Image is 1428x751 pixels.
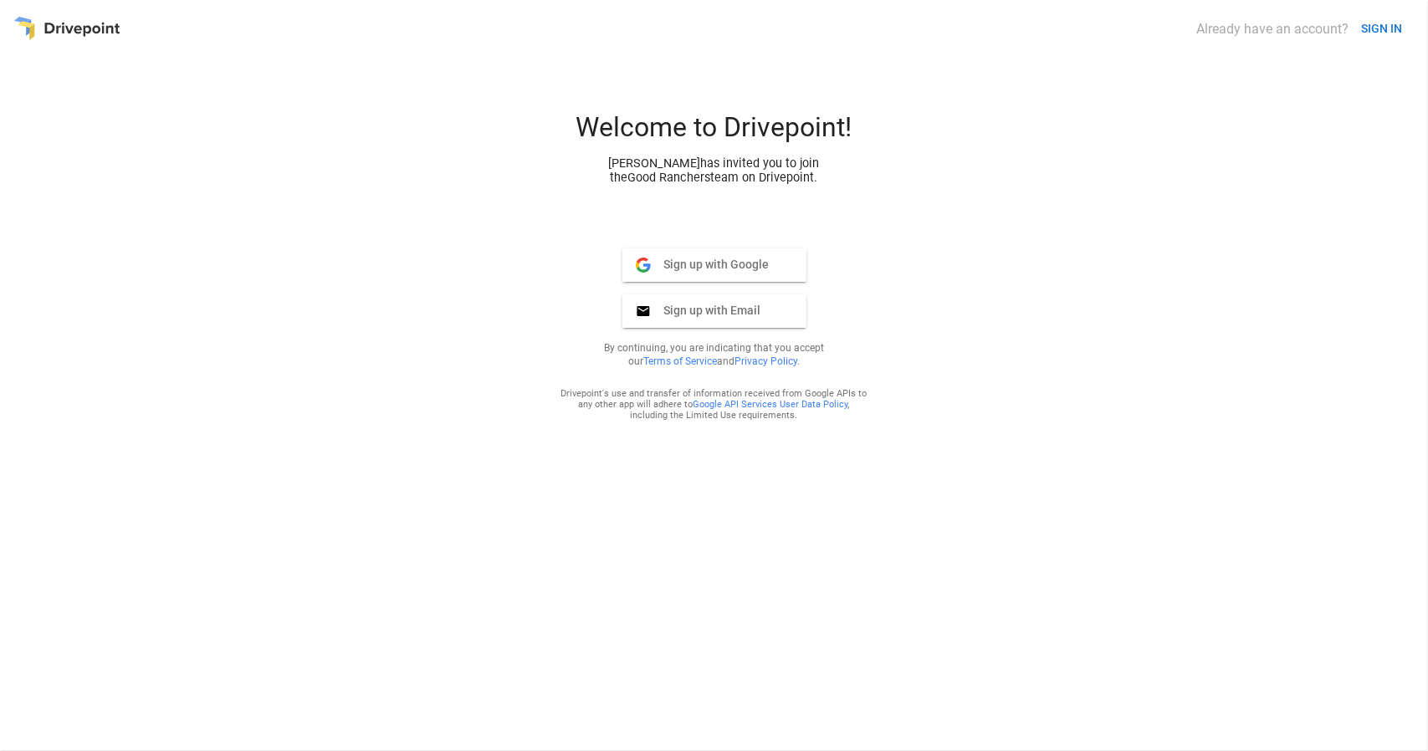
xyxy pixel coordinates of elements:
div: Already have an account? [1196,21,1349,37]
div: Drivepoint's use and transfer of information received from Google APIs to any other app will adhe... [560,388,868,421]
button: Sign up with Google [622,248,806,282]
button: Sign up with Email [622,294,806,328]
span: Sign up with Email [651,303,761,318]
p: By continuing, you are indicating that you accept our and . [584,341,845,368]
a: Terms of Service [643,355,717,367]
a: Privacy Policy [734,355,797,367]
button: SIGN IN [1354,13,1409,44]
div: Welcome to Drivepoint! [514,111,915,156]
div: [PERSON_NAME] has invited you to join the Good Ranchers team on Drivepoint. [594,156,835,185]
a: Google API Services User Data Policy [694,399,848,410]
span: Sign up with Google [651,257,770,272]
